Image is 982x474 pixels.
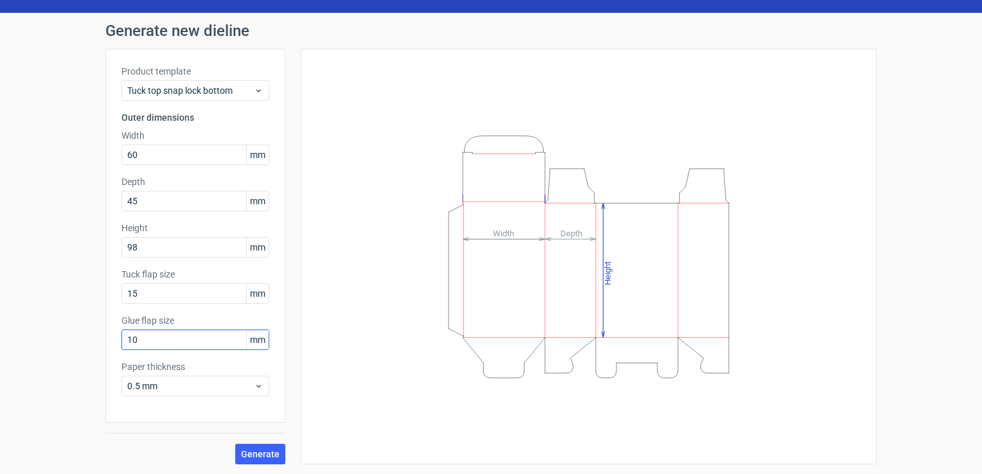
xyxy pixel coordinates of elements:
[121,360,269,373] label: Paper thickness
[121,111,269,124] h3: Outer dimensions
[121,268,269,281] label: Tuck flap size
[493,228,514,238] tspan: Width
[235,444,285,464] button: Generate
[560,228,582,238] tspan: Depth
[603,261,612,285] tspan: Height
[246,238,269,257] span: mm
[246,330,269,349] span: mm
[105,23,877,39] h1: Generate new dieline
[246,191,269,211] span: mm
[127,84,254,97] span: Tuck top snap lock bottom
[127,380,254,392] span: 0.5 mm
[241,450,280,459] span: Generate
[121,129,269,142] label: Width
[121,222,269,234] label: Height
[246,145,269,164] span: mm
[246,284,269,303] span: mm
[121,175,269,188] label: Depth
[121,314,269,327] label: Glue flap size
[121,65,269,78] label: Product template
